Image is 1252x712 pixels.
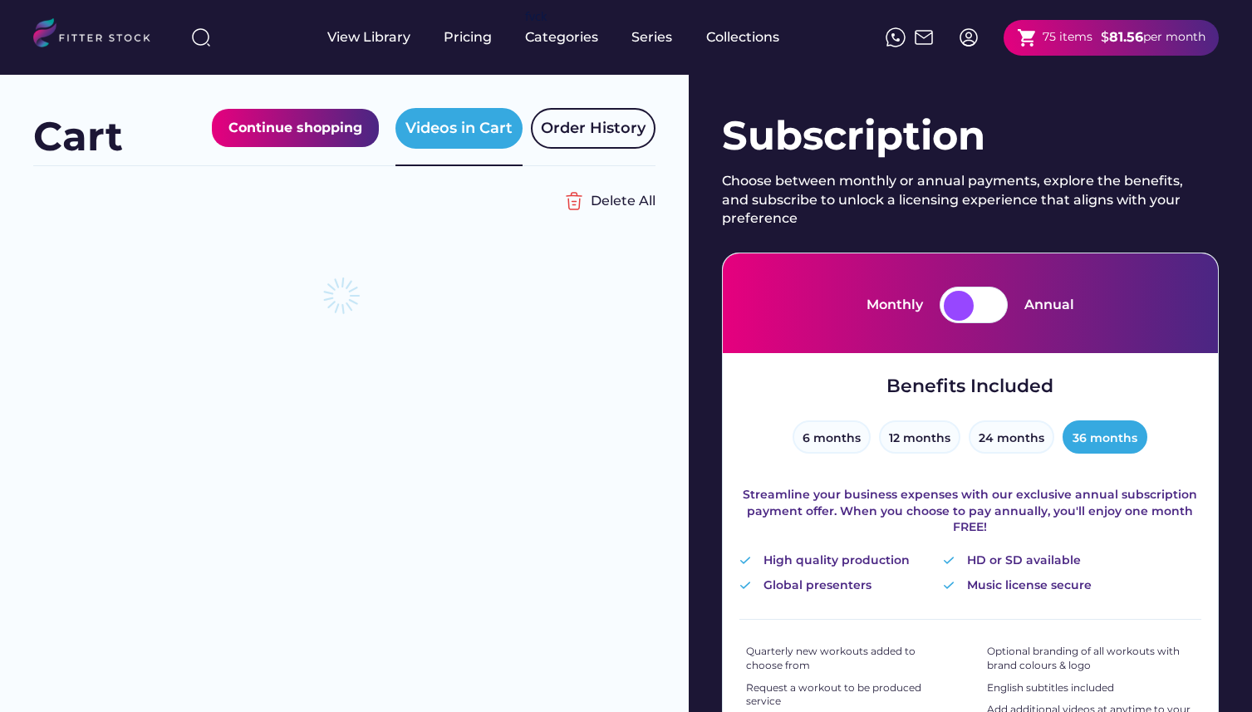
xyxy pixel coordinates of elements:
img: Frame%2051.svg [914,27,934,47]
div: English subtitles included [987,681,1114,695]
img: Vector%20%282%29.svg [943,557,955,564]
img: Group%201000002356%20%282%29.svg [557,184,591,218]
div: Collections [706,28,779,47]
div: Global presenters [763,577,871,594]
div: Cart [33,109,123,164]
div: Subscription [722,108,1219,164]
div: Series [631,28,673,47]
img: meteor-icons_whatsapp%20%281%29.svg [886,27,906,47]
div: Categories [525,28,598,47]
img: Vector%20%282%29.svg [739,582,751,589]
div: 75 items [1043,29,1092,46]
div: Benefits Included [886,374,1053,400]
strong: 81.56 [1109,29,1143,45]
img: profile-circle.svg [959,27,979,47]
button: 24 months [969,420,1054,454]
div: per month [1143,29,1205,46]
button: shopping_cart [1017,27,1038,48]
div: Quarterly new workouts added to choose from [746,645,954,673]
div: Delete All [591,192,655,210]
div: Videos in Cart [405,118,513,139]
div: Order History [541,118,646,139]
div: Request a workout to be produced service [746,681,954,710]
img: Vector%20%282%29.svg [739,557,751,564]
img: search-normal%203.svg [191,27,211,47]
button: 36 months [1063,420,1147,454]
div: Music license secure [967,577,1092,594]
div: $ [1101,28,1109,47]
div: High quality production [763,552,910,569]
div: fvck [525,8,547,25]
img: Vector%20%282%29.svg [943,582,955,589]
div: Continue shopping [228,117,362,139]
div: View Library [327,28,410,47]
div: HD or SD available [967,552,1081,569]
div: Optional branding of all workouts with brand colours & logo [987,645,1195,673]
button: 6 months [793,420,871,454]
div: Pricing [444,28,492,47]
div: Choose between monthly or annual payments, explore the benefits, and subscribe to unlock a licens... [722,172,1196,228]
div: Streamline your business expenses with our exclusive annual subscription payment offer. When you ... [739,487,1201,536]
img: LOGO.svg [33,18,164,52]
button: 12 months [879,420,960,454]
div: Monthly [867,296,923,314]
div: Annual [1024,296,1074,314]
